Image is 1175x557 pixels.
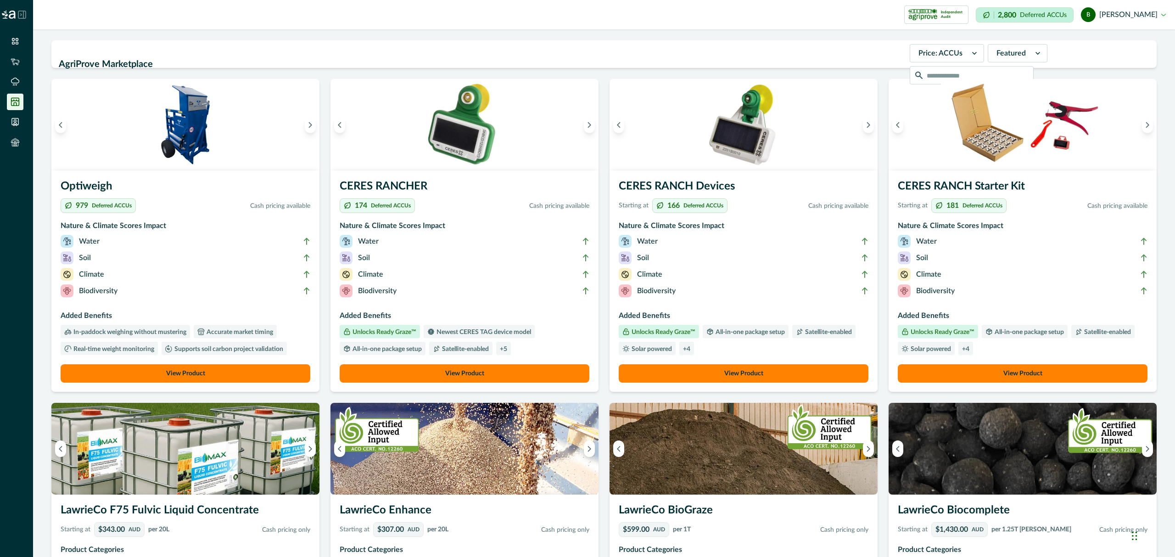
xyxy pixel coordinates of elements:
[408,527,420,532] p: AUD
[610,79,878,171] img: A single CERES RANCH device
[55,440,66,457] button: Previous image
[72,346,154,352] p: Real-time weight monitoring
[305,117,316,133] button: Next image
[916,236,937,247] p: Water
[613,117,624,133] button: Previous image
[619,544,868,555] p: Product Categories
[619,220,868,235] h3: Nature & Climate Scores Impact
[1129,513,1175,557] iframe: Chat Widget
[340,544,589,555] p: Product Categories
[79,285,117,296] p: Biodiversity
[355,202,367,209] p: 174
[667,202,680,209] p: 166
[173,346,283,352] p: Supports soil carbon project validation
[619,364,868,383] button: View Product
[916,269,941,280] p: Climate
[1010,201,1147,211] p: Cash pricing available
[92,203,132,208] p: Deferred ACCUs
[79,269,104,280] p: Climate
[630,346,672,352] p: Solar powered
[148,525,169,535] p: per 20L
[340,220,589,235] h3: Nature & Climate Scores Impact
[898,310,1147,325] h3: Added Benefits
[584,440,595,457] button: Next image
[377,526,404,533] p: $307.00
[61,178,310,198] h3: Optiweigh
[898,220,1147,235] h3: Nature & Climate Scores Impact
[916,252,928,263] p: Soil
[909,346,951,352] p: Solar powered
[1142,117,1153,133] button: Next image
[683,203,723,208] p: Deferred ACCUs
[898,178,1147,198] h3: CERES RANCH Starter Kit
[340,310,589,325] h3: Added Benefits
[619,502,868,522] h3: LawrieCo BioGraze
[946,202,959,209] p: 181
[61,525,90,535] p: Starting at
[61,544,310,555] p: Product Categories
[358,236,379,247] p: Water
[2,11,16,19] img: Logo
[637,269,662,280] p: Climate
[962,346,969,352] p: + 4
[962,203,1002,208] p: Deferred ACCUs
[898,525,928,535] p: Starting at
[340,525,369,535] p: Starting at
[637,285,676,296] p: Biodiversity
[863,440,874,457] button: Next image
[330,79,599,171] img: A single CERES RANCHER device
[637,236,658,247] p: Water
[673,525,691,535] p: per 1T
[371,203,411,208] p: Deferred ACCUs
[972,527,984,532] p: AUD
[993,329,1064,335] p: All-in-one package setup
[440,346,489,352] p: Satellite-enabled
[72,329,186,335] p: In-paddock weighing without mustering
[898,502,1147,522] h3: LawrieCo Biocomplete
[340,364,589,383] button: View Product
[61,502,310,522] h3: LawrieCo F75 Fulvic Liquid Concentrate
[1081,4,1166,26] button: bob marcus [PERSON_NAME]
[613,440,624,457] button: Previous image
[898,364,1147,383] button: View Product
[427,525,448,535] p: per 20L
[904,6,968,24] button: certification logoIndependent Audit
[623,526,649,533] p: $599.00
[584,117,595,133] button: Next image
[205,329,273,335] p: Accurate market timing
[683,346,690,352] p: + 4
[435,329,531,335] p: Newest CERES TAG device model
[935,526,968,533] p: $1,430.00
[908,7,937,22] img: certification logo
[714,329,785,335] p: All-in-one package setup
[76,202,88,209] p: 979
[619,201,649,211] p: Starting at
[61,364,310,383] button: View Product
[59,56,904,73] h2: AgriProve Marketplace
[452,525,589,535] p: Cash pricing only
[334,440,345,457] button: Previous image
[358,269,383,280] p: Climate
[140,201,310,211] p: Cash pricing available
[79,236,100,247] p: Water
[892,117,903,133] button: Previous image
[340,502,589,522] h3: LawrieCo Enhance
[419,201,589,211] p: Cash pricing available
[173,525,310,535] p: Cash pricing only
[1132,522,1137,550] div: Drag
[351,329,416,335] p: Unlocks Ready Graze™
[619,178,868,198] h3: CERES RANCH Devices
[630,329,695,335] p: Unlocks Ready Graze™
[358,285,397,296] p: Biodiversity
[637,252,649,263] p: Soil
[55,117,66,133] button: Previous image
[334,117,345,133] button: Previous image
[1142,440,1153,457] button: Next image
[79,252,91,263] p: Soil
[941,10,964,19] p: Independent Audit
[991,525,1071,535] p: per 1.25T [PERSON_NAME]
[916,285,955,296] p: Biodiversity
